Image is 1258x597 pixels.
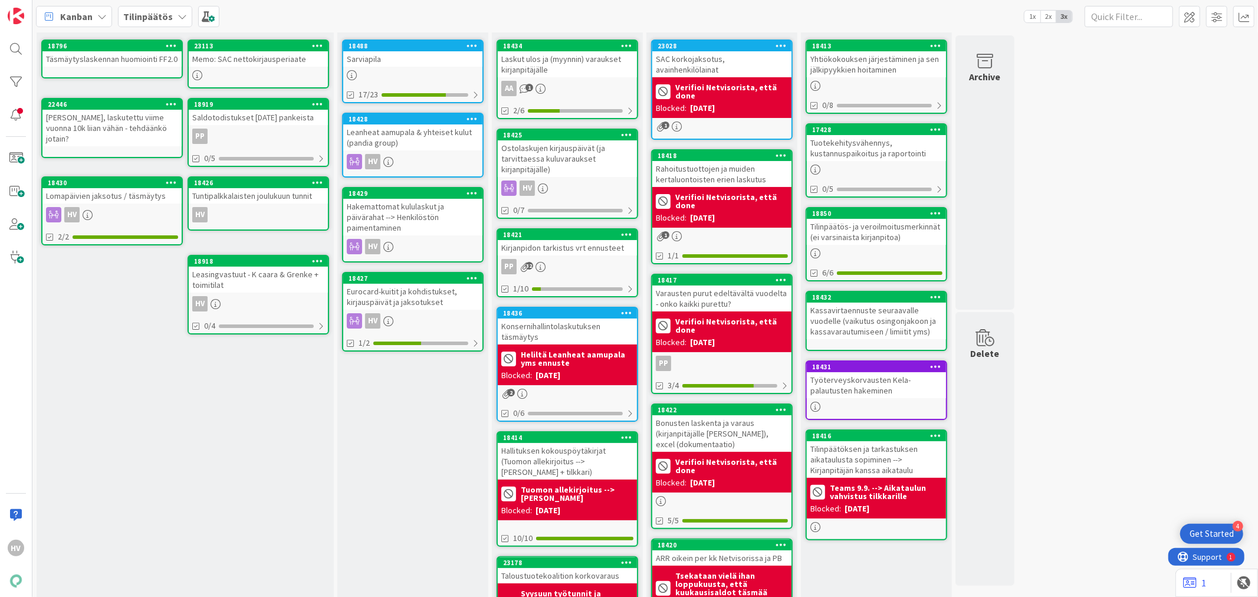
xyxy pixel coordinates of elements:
a: 18919Saldotodistukset [DATE] pankeistaPP0/5 [188,98,329,167]
div: Eurocard-kuitit ja kohdistukset, kirjauspäivät ja jaksotukset [343,284,482,310]
a: 18417Varausten purut edeltävältä vuodelta - onko kaikki purettu?Verifioi Netvisorista, että doneB... [651,274,793,394]
div: 18430 [48,179,182,187]
div: 18427 [349,274,482,283]
div: 18421 [503,231,637,239]
div: [DATE] [690,102,715,114]
div: Yhtiökokouksen järjestäminen ja sen jälkipyykkien hoitaminen [807,51,946,77]
div: PP [501,259,517,274]
div: HV [192,207,208,222]
div: 18417Varausten purut edeltävältä vuodelta - onko kaikki purettu? [652,275,791,311]
div: Blocked: [810,503,841,515]
div: 18796 [48,42,182,50]
span: 17/23 [359,88,378,101]
div: 4 [1233,521,1243,532]
div: [DATE] [690,336,715,349]
span: 3/4 [668,379,679,392]
div: SAC korkojaksotus, avainhenkilölainat [652,51,791,77]
div: PP [498,259,637,274]
div: [DATE] [536,369,560,382]
div: 18919Saldotodistukset [DATE] pankeista [189,99,328,125]
div: 23028 [652,41,791,51]
span: 1/10 [513,283,528,295]
span: 0/4 [204,320,215,332]
div: 18488 [343,41,482,51]
div: 18420ARR oikein per kk Netvisorissa ja PB [652,540,791,566]
div: 17428 [812,126,946,134]
div: 18796 [42,41,182,51]
div: 18432 [812,293,946,301]
div: AA [501,81,517,96]
div: Open Get Started checklist, remaining modules: 4 [1180,524,1243,544]
div: 23178 [498,557,637,568]
div: 18431Työterveyskorvausten Kela-palautusten hakeminen [807,362,946,398]
span: 1x [1024,11,1040,22]
div: 18850 [807,208,946,219]
a: 18426Tuntipalkkalaisten joulukuun tunnitHV [188,176,329,231]
span: 2/6 [513,104,524,117]
div: [DATE] [690,477,715,489]
div: 18414 [503,434,637,442]
span: 2/2 [58,231,69,243]
span: 1 [525,84,533,91]
div: Blocked: [656,336,687,349]
div: Blocked: [656,477,687,489]
span: 2x [1040,11,1056,22]
div: 18850 [812,209,946,218]
a: 18432Kassavirtaennuste seuraavalle vuodelle (vaikutus osingonjakoon ja kassavarautumiseen / limii... [806,291,947,351]
a: 18427Eurocard-kuitit ja kohdistukset, kirjauspäivät ja jaksotuksetHV1/2 [342,272,484,352]
span: 0/5 [822,183,833,195]
div: Tilinpäätös- ja veroilmoitusmerkinnät (ei varsinaista kirjanpitoa) [807,219,946,245]
div: 18418Rahoitustuottojen ja muiden kertaluontoisten erien laskutus [652,150,791,187]
div: PP [192,129,208,144]
span: 1/2 [359,337,370,349]
div: 22446 [42,99,182,110]
div: 23113 [194,42,328,50]
div: 18434Laskut ulos ja (myynnin) varaukset kirjanpitäjälle [498,41,637,77]
div: 18434 [503,42,637,50]
div: 18428 [343,114,482,124]
div: HV [365,313,380,329]
span: 5/5 [668,514,679,527]
div: Laskut ulos ja (myynnin) varaukset kirjanpitäjälle [498,51,637,77]
div: 18426 [189,178,328,188]
div: 18426Tuntipalkkalaisten joulukuun tunnit [189,178,328,204]
div: Blocked: [656,212,687,224]
div: PP [189,129,328,144]
div: PP [656,356,671,371]
div: 17428 [807,124,946,135]
div: 1 [61,5,64,14]
div: Lomapäivien jaksotus / täsmäytys [42,188,182,204]
div: HV [189,296,328,311]
a: 17428Tuotekehitysvähennys, kustannuspaikoitus ja raportointi0/5 [806,123,947,198]
a: 22446[PERSON_NAME], laskutettu viime vuonna 10k liian vähän - tehdäänkö jotain? [41,98,183,158]
div: Ostolaskujen kirjauspäivät (ja tarvittaessa kuluvaraukset kirjanpitäjälle) [498,140,637,177]
a: 18918Leasingvastuut - K caara & Grenke + toimitilatHV0/4 [188,255,329,334]
div: HV [520,181,535,196]
div: 18420 [658,541,791,549]
div: 18919 [189,99,328,110]
div: Blocked: [656,102,687,114]
div: 18918 [194,257,328,265]
div: Memo: SAC nettokirjausperiaate [189,51,328,67]
span: Kanban [60,9,93,24]
div: 18421Kirjanpidon tarkistus vrt ennusteet [498,229,637,255]
div: 18414 [498,432,637,443]
div: Blocked: [501,504,532,517]
div: [DATE] [845,503,869,515]
div: Hakemattomat kululaskut ja päivärahat --> Henkilöstön paimentaminen [343,199,482,235]
a: 18428Leanheat aamupala & yhteiset kulut (pandia group)HV [342,113,484,178]
div: Bonusten laskenta ja varaus (kirjanpitäjälle [PERSON_NAME]), excel (dokumentaatio) [652,415,791,452]
span: 1/1 [668,250,679,262]
a: 18413Yhtiökokouksen järjestäminen ja sen jälkipyykkien hoitaminen0/8 [806,40,947,114]
span: Support [25,2,54,16]
b: Verifioi Netvisorista, että done [675,317,788,334]
div: [PERSON_NAME], laskutettu viime vuonna 10k liian vähän - tehdäänkö jotain? [42,110,182,146]
div: 18418 [658,152,791,160]
div: 18420 [652,540,791,550]
a: 18431Työterveyskorvausten Kela-palautusten hakeminen [806,360,947,420]
div: HV [192,296,208,311]
div: 18434 [498,41,637,51]
b: Verifioi Netvisorista, että done [675,458,788,474]
div: 18436 [498,308,637,319]
div: PP [652,356,791,371]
